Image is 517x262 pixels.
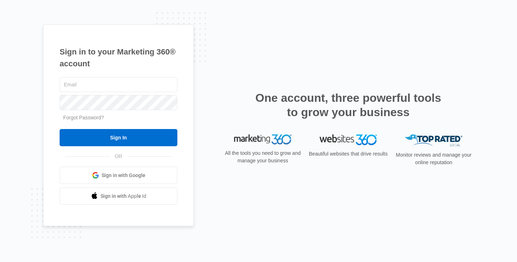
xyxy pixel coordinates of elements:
[308,150,388,158] p: Beautiful websites that drive results
[234,134,292,144] img: Marketing 360
[60,187,177,205] a: Sign in with Apple Id
[102,172,145,179] span: Sign in with Google
[320,134,377,145] img: Websites 360
[60,129,177,146] input: Sign In
[223,149,303,165] p: All the tools you need to grow and manage your business
[60,77,177,92] input: Email
[393,151,474,166] p: Monitor reviews and manage your online reputation
[101,192,146,200] span: Sign in with Apple Id
[60,167,177,184] a: Sign in with Google
[63,115,104,120] a: Forgot Password?
[405,134,462,146] img: Top Rated Local
[110,153,127,160] span: OR
[60,46,177,70] h1: Sign in to your Marketing 360® account
[253,91,443,119] h2: One account, three powerful tools to grow your business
